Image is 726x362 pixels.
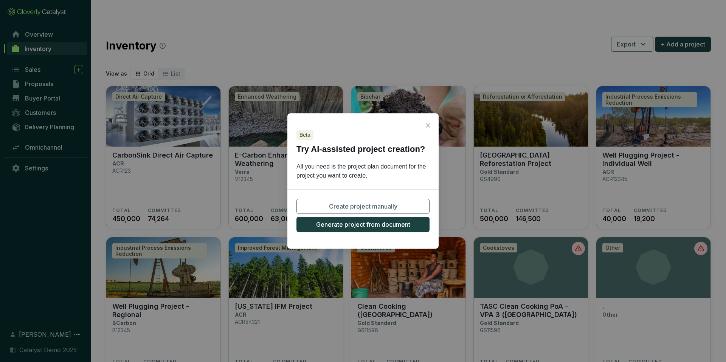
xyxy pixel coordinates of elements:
button: Generate project from document [296,217,430,232]
span: Close [422,122,434,128]
button: Create project manually [296,199,430,214]
p: All you need is the project plan document for the project you want to create. [287,162,439,180]
span: close [425,122,431,128]
span: Generate project from document [316,220,410,229]
p: Beta [299,131,310,138]
span: Create project manually [329,202,397,211]
button: Close [422,119,434,131]
h2: Try AI-assisted project creation? [296,143,430,156]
